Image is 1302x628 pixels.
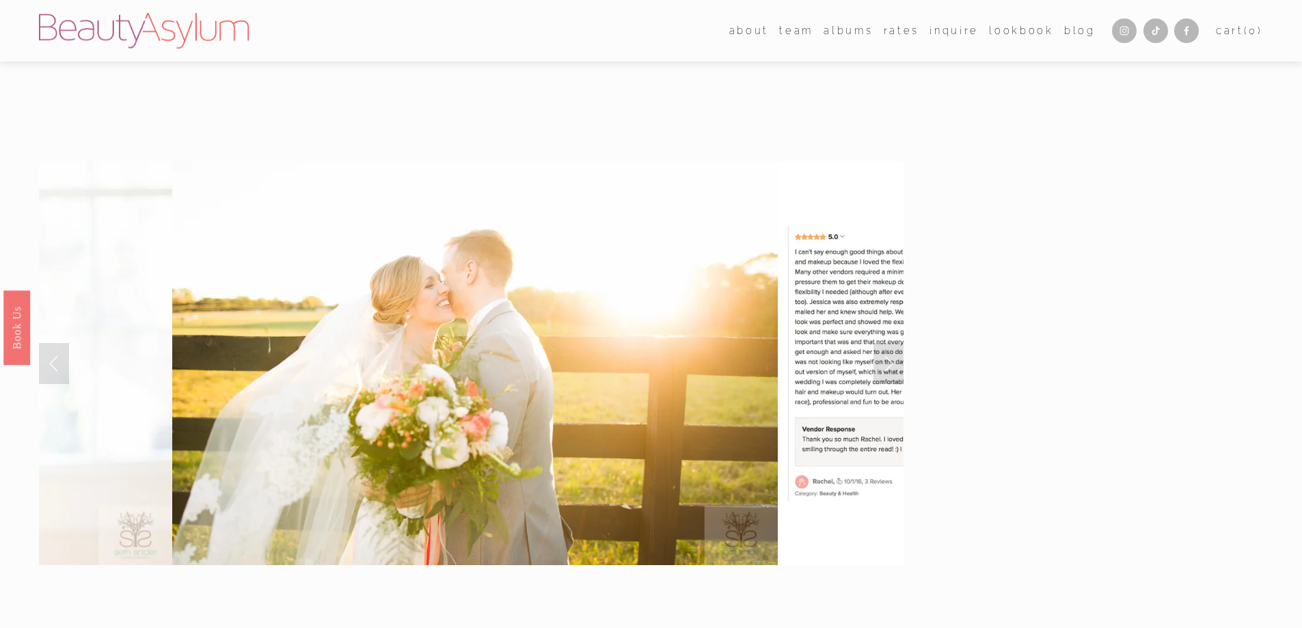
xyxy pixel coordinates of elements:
a: Instagram [1112,18,1137,43]
span: 0 [1249,25,1258,36]
a: 0 items in cart [1216,22,1263,40]
img: Beauty Asylum | Bridal Hair &amp; Makeup Charlotte &amp; Atlanta [39,13,249,49]
img: jessicarachel.jpeg [778,161,1182,565]
a: Lookbook [989,21,1053,40]
a: folder dropdown [729,21,769,40]
a: TikTok [1143,18,1168,43]
a: Previous Slide [39,343,69,384]
a: Facebook [1174,18,1199,43]
a: Next Slide [873,343,904,384]
a: albums [824,21,873,40]
span: about [729,22,769,40]
span: team [779,22,813,40]
span: ( ) [1244,25,1263,36]
a: folder dropdown [779,21,813,40]
img: A16A7199.jpg [172,161,778,565]
a: Rates [884,21,919,40]
a: Book Us [3,290,30,364]
a: Inquire [930,21,979,40]
a: Blog [1064,21,1096,40]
